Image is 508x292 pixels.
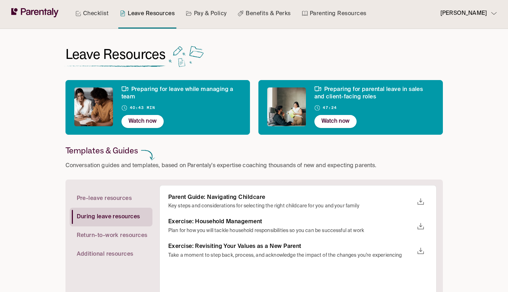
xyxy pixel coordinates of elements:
h6: Preparing for leave while managing a team [121,86,241,101]
h6: 40:43 min [130,105,155,111]
button: Watch now [314,115,357,128]
h6: Exercise: Household Management [168,218,414,226]
p: Plan for how you will tackle household responsibilities so you can be successful at work [168,227,414,235]
h1: Leave [65,46,166,63]
h6: Parent Guide: Navigating Childcare [168,194,414,201]
a: Preparing for parental leave in sales and client-facing roles47:24Watch now [258,80,443,123]
span: Resources [103,45,165,63]
p: [PERSON_NAME] [440,9,487,18]
p: Conversation guides and templates, based on Parentaly’s expertise coaching thousands of new and e... [65,161,377,171]
h6: Preparing for parental leave in sales and client-facing roles [314,86,434,101]
span: Return-to-work resources [77,232,148,239]
span: Pre-leave resources [77,195,132,202]
button: Watch now [121,115,164,128]
a: Preparing for leave while managing a team40:43 minWatch now [65,80,250,123]
h6: 47:24 [323,105,337,111]
p: Take a moment to step back, process, and acknowledge the impact of the changes you’re experiencing [168,252,414,259]
p: Key steps and considerations for selecting the right childcare for you and your family [168,202,414,210]
button: download [414,244,428,258]
h6: Exercise: Revisiting Your Values as a New Parent [168,243,414,250]
h6: Templates & Guides [65,145,138,156]
p: Watch now [128,117,157,126]
span: Additional resources [77,251,133,258]
button: download [414,219,428,233]
p: Watch now [321,117,350,126]
button: download [414,195,428,209]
